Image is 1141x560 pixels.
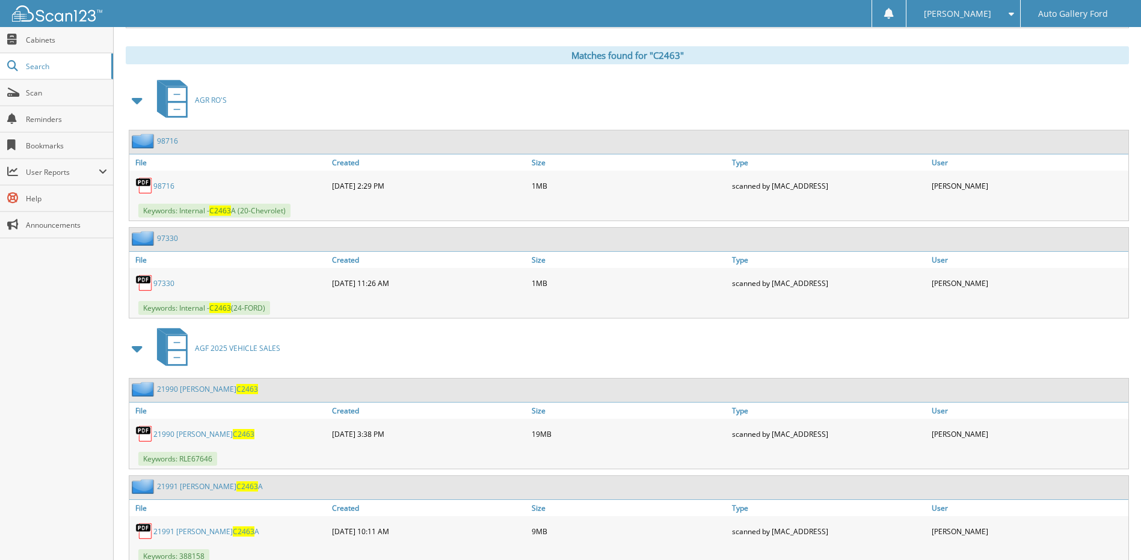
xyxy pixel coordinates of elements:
a: Type [729,500,929,516]
span: C2463 [236,481,258,492]
a: Size [529,154,728,171]
a: 21990 [PERSON_NAME]C2463 [153,429,254,439]
div: [DATE] 10:11 AM [329,519,529,543]
div: Matches found for "C2463" [126,46,1129,64]
span: Help [26,193,107,204]
a: 98716 [157,136,178,146]
span: Keywords: Internal - A (20-Chevrolet) [138,204,291,218]
a: AGR RO'S [150,76,227,124]
div: [DATE] 3:38 PM [329,422,529,446]
a: User [929,252,1128,268]
span: C2463 [209,303,231,313]
span: C2463 [209,205,231,216]
a: 21990 [PERSON_NAME]C2463 [157,384,258,394]
span: Auto Gallery Ford [1038,10,1108,17]
img: PDF.png [135,522,153,540]
img: PDF.png [135,425,153,443]
div: [PERSON_NAME] [929,174,1128,198]
span: AGF 2025 VEHICLE SALES [195,343,280,353]
span: C2463 [233,526,254,537]
a: Created [329,154,529,171]
span: AGR RO'S [195,95,227,105]
img: folder2.png [132,231,157,246]
span: User Reports [26,167,99,177]
iframe: Chat Widget [1081,502,1141,560]
img: folder2.png [132,382,157,397]
a: 97330 [157,233,178,243]
a: Type [729,154,929,171]
span: Bookmarks [26,141,107,151]
a: File [129,154,329,171]
a: User [929,154,1128,171]
div: scanned by [MAC_ADDRESS] [729,422,929,446]
span: Reminders [26,114,107,124]
div: [PERSON_NAME] [929,519,1128,543]
div: 1MB [529,174,728,198]
a: User [929,403,1128,419]
a: Type [729,403,929,419]
a: Created [329,252,529,268]
div: [PERSON_NAME] [929,422,1128,446]
a: 98716 [153,181,174,191]
span: Scan [26,88,107,98]
div: scanned by [MAC_ADDRESS] [729,519,929,543]
div: [DATE] 11:26 AM [329,271,529,295]
a: Size [529,252,728,268]
img: PDF.png [135,274,153,292]
img: scan123-logo-white.svg [12,5,102,22]
span: Keywords: Internal - (24-FORD) [138,301,270,315]
div: scanned by [MAC_ADDRESS] [729,271,929,295]
a: AGF 2025 VEHICLE SALES [150,324,280,372]
span: C2463 [236,384,258,394]
div: 1MB [529,271,728,295]
a: File [129,252,329,268]
span: Search [26,61,105,72]
div: [DATE] 2:29 PM [329,174,529,198]
span: Announcements [26,220,107,230]
span: Keywords: RLE67646 [138,452,217,466]
span: Cabinets [26,35,107,45]
div: [PERSON_NAME] [929,271,1128,295]
a: Created [329,500,529,516]
span: [PERSON_NAME] [924,10,991,17]
a: Size [529,403,728,419]
span: C2463 [233,429,254,439]
a: 21991 [PERSON_NAME]C2463A [157,481,263,492]
img: PDF.png [135,177,153,195]
a: File [129,403,329,419]
div: scanned by [MAC_ADDRESS] [729,174,929,198]
a: User [929,500,1128,516]
a: File [129,500,329,516]
img: folder2.png [132,133,157,148]
a: 97330 [153,278,174,288]
img: folder2.png [132,479,157,494]
div: 19MB [529,422,728,446]
a: Created [329,403,529,419]
div: 9MB [529,519,728,543]
a: Size [529,500,728,516]
a: Type [729,252,929,268]
a: 21991 [PERSON_NAME]C2463A [153,526,259,537]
